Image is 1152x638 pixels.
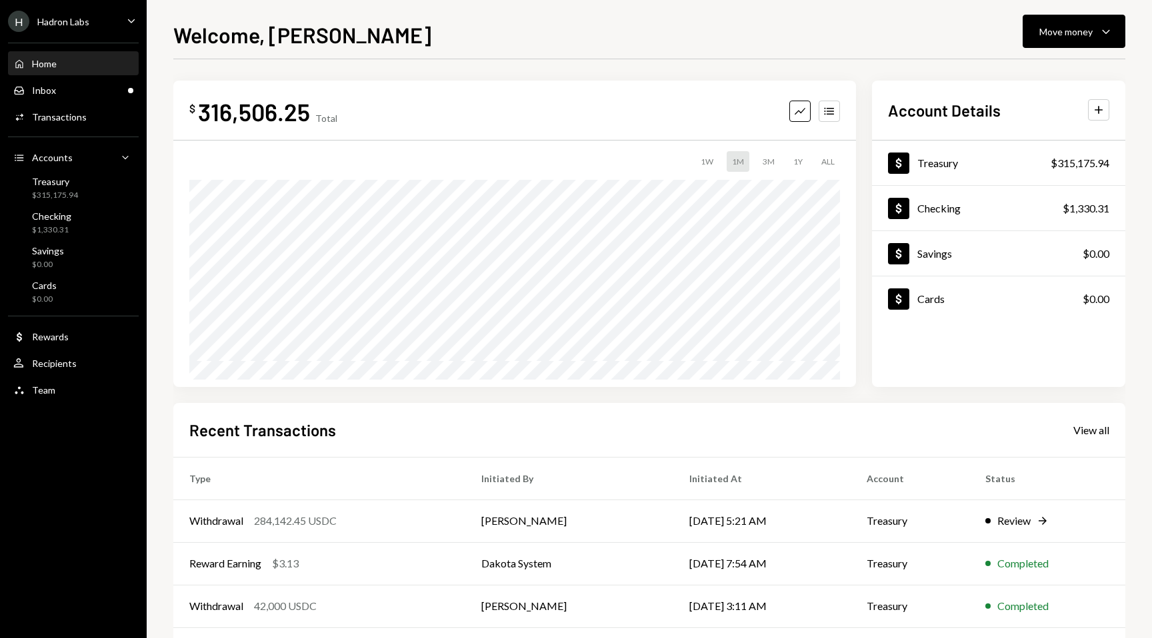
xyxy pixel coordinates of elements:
[8,241,139,273] a: Savings$0.00
[8,276,139,308] a: Cards$0.00
[32,152,73,163] div: Accounts
[888,99,1001,121] h2: Account Details
[8,105,139,129] a: Transactions
[1083,291,1109,307] div: $0.00
[997,555,1049,571] div: Completed
[272,555,299,571] div: $3.13
[315,113,337,124] div: Total
[465,585,673,627] td: [PERSON_NAME]
[8,378,139,402] a: Team
[32,384,55,396] div: Team
[917,202,961,214] div: Checking
[695,151,719,172] div: 1W
[8,51,139,75] a: Home
[8,172,139,204] a: Treasury$315,175.94
[32,210,71,222] div: Checking
[872,276,1125,321] a: Cards$0.00
[189,513,243,529] div: Withdrawal
[851,457,969,499] th: Account
[1023,15,1125,48] button: Move money
[32,358,77,369] div: Recipients
[757,151,780,172] div: 3M
[32,280,57,291] div: Cards
[8,11,29,32] div: H
[32,294,57,305] div: $0.00
[872,186,1125,230] a: Checking$1,330.31
[1051,155,1109,171] div: $315,175.94
[37,16,89,27] div: Hadron Labs
[173,21,431,48] h1: Welcome, [PERSON_NAME]
[254,513,337,529] div: 284,142.45 USDC
[465,457,673,499] th: Initiated By
[969,457,1125,499] th: Status
[1083,246,1109,262] div: $0.00
[816,151,840,172] div: ALL
[673,542,851,585] td: [DATE] 7:54 AM
[673,499,851,542] td: [DATE] 5:21 AM
[851,499,969,542] td: Treasury
[254,598,317,614] div: 42,000 USDC
[32,176,78,187] div: Treasury
[8,145,139,169] a: Accounts
[1063,200,1109,216] div: $1,330.31
[189,102,195,115] div: $
[673,457,851,499] th: Initiated At
[872,231,1125,276] a: Savings$0.00
[917,247,952,260] div: Savings
[465,542,673,585] td: Dakota System
[8,351,139,375] a: Recipients
[189,598,243,614] div: Withdrawal
[1073,422,1109,437] a: View all
[8,78,139,102] a: Inbox
[1039,25,1093,39] div: Move money
[8,206,139,238] a: Checking$1,330.31
[997,513,1031,529] div: Review
[872,141,1125,185] a: Treasury$315,175.94
[851,542,969,585] td: Treasury
[673,585,851,627] td: [DATE] 3:11 AM
[32,224,71,236] div: $1,330.31
[32,190,78,201] div: $315,175.94
[917,292,945,305] div: Cards
[32,111,87,123] div: Transactions
[997,598,1049,614] div: Completed
[32,85,56,96] div: Inbox
[8,324,139,348] a: Rewards
[189,419,336,441] h2: Recent Transactions
[189,555,261,571] div: Reward Earning
[32,58,57,69] div: Home
[32,245,64,256] div: Savings
[32,331,69,342] div: Rewards
[465,499,673,542] td: [PERSON_NAME]
[727,151,749,172] div: 1M
[917,157,958,169] div: Treasury
[788,151,808,172] div: 1Y
[32,259,64,270] div: $0.00
[198,97,310,127] div: 316,506.25
[173,457,465,499] th: Type
[851,585,969,627] td: Treasury
[1073,424,1109,437] div: View all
